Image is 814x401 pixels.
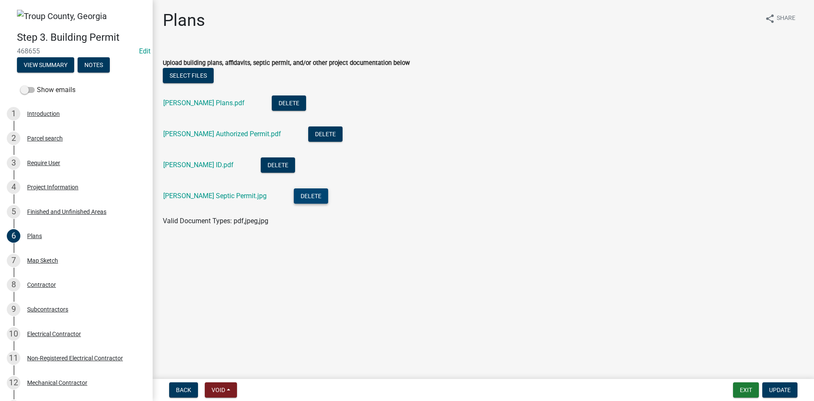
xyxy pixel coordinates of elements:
span: Valid Document Types: pdf,jpeg,jpg [163,217,268,225]
wm-modal-confirm: Edit Application Number [139,47,151,55]
div: 2 [7,132,20,145]
div: 9 [7,303,20,316]
div: 10 [7,327,20,341]
i: share [765,14,775,24]
button: Delete [272,95,306,111]
button: Back [169,382,198,398]
button: Update [762,382,797,398]
span: Share [777,14,795,24]
div: Finished and Unfinished Areas [27,209,106,215]
div: Non-Registered Electrical Contractor [27,355,123,361]
wm-modal-confirm: Notes [78,62,110,69]
label: Show emails [20,85,75,95]
wm-modal-confirm: Delete Document [294,193,328,201]
div: 11 [7,351,20,365]
div: 1 [7,107,20,121]
div: Plans [27,233,42,239]
span: Update [769,387,791,393]
h4: Step 3. Building Permit [17,31,146,44]
span: 468655 [17,47,136,55]
div: Electrical Contractor [27,331,81,337]
wm-modal-confirm: Delete Document [261,162,295,170]
button: Exit [733,382,759,398]
button: Select files [163,68,214,83]
a: [PERSON_NAME] Septic Permit.jpg [163,192,267,200]
div: 5 [7,205,20,219]
button: Delete [261,157,295,173]
span: Back [176,387,191,393]
div: 12 [7,376,20,390]
div: Parcel search [27,135,63,141]
a: [PERSON_NAME] Authorized Permit.pdf [163,130,281,138]
div: 3 [7,156,20,170]
wm-modal-confirm: Delete Document [272,100,306,108]
div: Mechanical Contractor [27,380,87,386]
div: Project Information [27,184,78,190]
button: Delete [294,188,328,204]
div: 7 [7,254,20,267]
h1: Plans [163,10,205,31]
div: 6 [7,229,20,243]
div: Introduction [27,111,60,117]
img: Troup County, Georgia [17,10,107,22]
button: Void [205,382,237,398]
a: [PERSON_NAME] ID.pdf [163,161,234,169]
div: 8 [7,278,20,292]
div: Require User [27,160,60,166]
button: shareShare [758,10,802,27]
span: Void [212,387,225,393]
a: [PERSON_NAME] Plans.pdf [163,99,245,107]
button: Notes [78,57,110,73]
div: Map Sketch [27,258,58,264]
label: Upload building plans, affidavits, septic permit, and/or other project documentation below [163,60,410,66]
a: Edit [139,47,151,55]
button: Delete [308,126,343,142]
div: 4 [7,180,20,194]
div: Contractor [27,282,56,288]
wm-modal-confirm: Delete Document [308,131,343,139]
wm-modal-confirm: Summary [17,62,74,69]
button: View Summary [17,57,74,73]
div: Subcontractors [27,306,68,312]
